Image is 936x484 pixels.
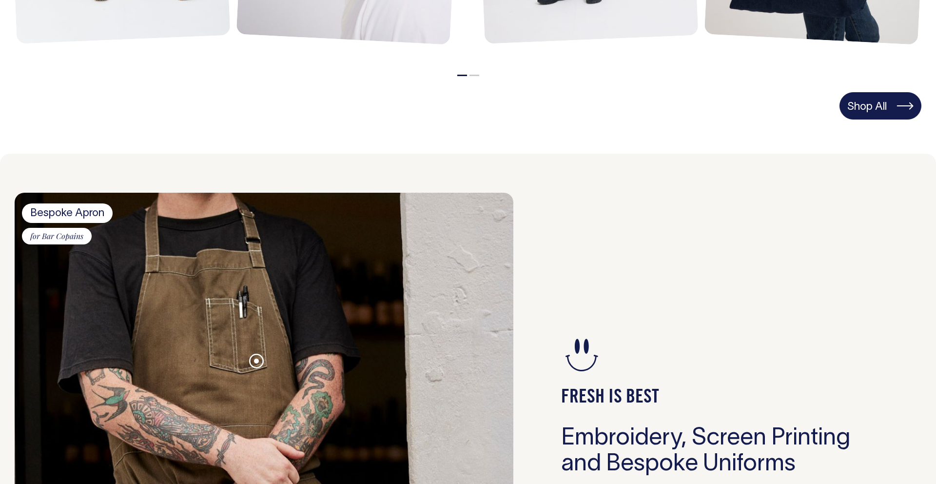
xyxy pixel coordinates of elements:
[457,75,467,76] button: 1 of 2
[561,426,874,478] h3: Embroidery, Screen Printing and Bespoke Uniforms
[561,386,874,408] h4: FRESH IS BEST
[22,203,113,223] span: Bespoke Apron
[839,92,921,120] a: Shop All
[469,75,479,76] button: 2 of 2
[22,228,92,244] span: for Bar Copains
